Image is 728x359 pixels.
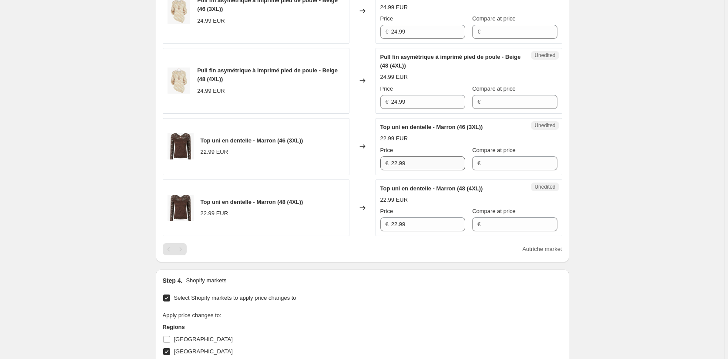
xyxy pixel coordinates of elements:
span: Top uni en dentelle - Marron (46 (3XL)) [380,124,483,130]
span: Compare at price [472,85,516,92]
img: JOA-4637-1_80x.jpg [168,68,191,94]
span: Compare at price [472,147,516,153]
span: € [386,28,389,35]
div: 24.99 EUR [197,87,225,95]
span: € [477,221,480,227]
span: € [477,160,480,166]
div: 22.99 EUR [380,196,408,204]
span: € [386,221,389,227]
span: Price [380,147,393,153]
nav: Pagination [163,243,187,255]
span: Pull fin asymétrique à imprimé pied de poule - Beige (48 (4XL)) [197,67,338,82]
span: Top uni en dentelle - Marron (48 (4XL)) [201,199,303,205]
div: 24.99 EUR [197,17,225,25]
span: Top uni en dentelle - Marron (46 (3XL)) [201,137,303,144]
span: Unedited [534,183,555,190]
span: € [477,98,480,105]
span: Price [380,15,393,22]
span: Top uni en dentelle - Marron (48 (4XL)) [380,185,483,192]
div: 24.99 EUR [380,73,408,81]
span: € [386,98,389,105]
img: JOA-4060-1_80x.jpg [168,195,194,221]
span: Compare at price [472,15,516,22]
div: 22.99 EUR [380,134,408,143]
img: JOA-4060-1_80x.jpg [168,133,194,159]
span: Select Shopify markets to apply price changes to [174,295,296,301]
span: Autriche market [522,246,562,252]
span: € [386,160,389,166]
span: Price [380,85,393,92]
span: Pull fin asymétrique à imprimé pied de poule - Beige (48 (4XL)) [380,54,521,69]
span: Price [380,208,393,214]
span: Compare at price [472,208,516,214]
div: 22.99 EUR [201,209,228,218]
div: 24.99 EUR [380,3,408,12]
p: Shopify markets [186,276,226,285]
span: € [477,28,480,35]
span: Unedited [534,122,555,129]
span: Unedited [534,52,555,59]
h3: Regions [163,323,328,332]
h2: Step 4. [163,276,183,285]
div: 22.99 EUR [201,148,228,156]
span: [GEOGRAPHIC_DATA] [174,336,233,342]
span: Apply price changes to: [163,312,221,318]
span: [GEOGRAPHIC_DATA] [174,348,233,355]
